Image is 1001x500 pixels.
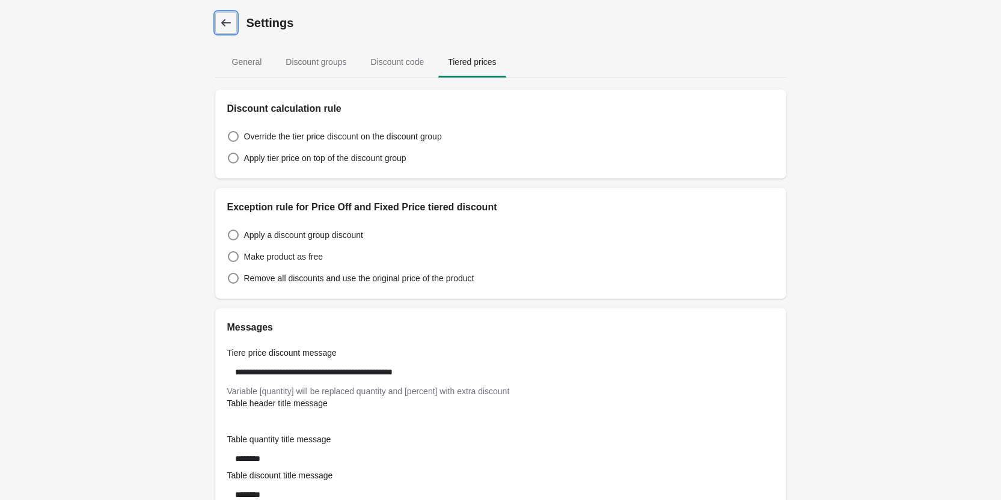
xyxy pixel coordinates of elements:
span: Tiered prices [438,51,506,73]
h1: Settings [246,14,786,31]
label: Table header title message [227,397,328,409]
span: Discount code [361,51,433,73]
span: Make product as free [244,251,323,263]
h2: Messages [227,320,774,335]
label: Tiere price discount message [227,347,337,359]
span: General [222,51,272,73]
span: Discount groups [276,51,356,73]
span: Apply tier price on top of the discount group [244,152,406,164]
h2: Exception rule for Price Off and Fixed Price tiered discount [227,200,774,215]
label: Table quantity title message [227,433,331,445]
label: Table discount title message [227,469,333,481]
button: General [220,46,274,78]
a: Dashboard [215,12,237,34]
h2: Discount calculation rule [227,102,774,116]
span: Remove all discounts and use the original price of the product [244,272,474,284]
span: Override the tier price discount on the discount group [244,130,442,142]
span: Apply a discount group discount [244,229,363,241]
div: Variable [quantity] will be replaced quantity and [percent] with extra discount [227,385,774,397]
